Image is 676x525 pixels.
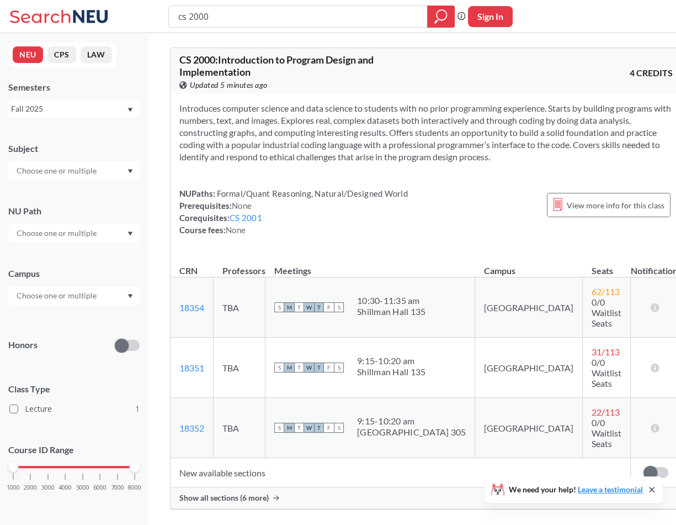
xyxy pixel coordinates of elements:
[592,407,620,417] span: 22 / 113
[179,102,673,163] section: Introduces computer science and data science to students with no prior programming experience. St...
[127,169,133,174] svg: Dropdown arrow
[334,363,344,372] span: S
[111,485,124,491] span: 7000
[578,485,643,494] a: Leave a testimonial
[81,46,112,63] button: LAW
[127,108,133,112] svg: Dropdown arrow
[475,398,583,458] td: [GEOGRAPHIC_DATA]
[334,302,344,312] span: S
[284,363,294,372] span: M
[592,297,621,328] span: 0/0 Waitlist Seats
[226,225,246,235] span: None
[314,302,324,312] span: T
[357,306,425,317] div: Shillman Hall 135
[274,302,284,312] span: S
[8,100,140,118] div: Fall 2025Dropdown arrow
[41,485,55,491] span: 3000
[475,277,583,338] td: [GEOGRAPHIC_DATA]
[468,6,513,27] button: Sign In
[8,444,140,456] p: Course ID Range
[190,79,268,91] span: Updated 5 minutes ago
[128,485,141,491] span: 8000
[304,363,314,372] span: W
[357,366,425,377] div: Shillman Hall 135
[24,485,37,491] span: 2000
[171,458,631,487] td: New available sections
[214,277,265,338] td: TBA
[274,363,284,372] span: S
[357,355,425,366] div: 9:15 - 10:20 am
[127,232,133,236] svg: Dropdown arrow
[179,302,204,313] a: 18354
[314,423,324,433] span: T
[179,363,204,373] a: 18351
[76,485,89,491] span: 5000
[93,485,107,491] span: 6000
[274,423,284,433] span: S
[284,302,294,312] span: M
[9,402,140,416] label: Lecture
[592,357,621,389] span: 0/0 Waitlist Seats
[357,416,466,427] div: 9:15 - 10:20 am
[592,347,620,357] span: 31 / 113
[179,265,198,277] div: CRN
[334,423,344,433] span: S
[357,427,466,438] div: [GEOGRAPHIC_DATA] 305
[434,9,448,24] svg: magnifying glass
[314,363,324,372] span: T
[357,295,425,306] div: 10:30 - 11:35 am
[8,267,140,280] div: Campus
[214,254,265,277] th: Professors
[630,67,673,79] span: 4 CREDITS
[475,254,583,277] th: Campus
[232,201,252,211] span: None
[58,485,72,491] span: 4000
[324,363,334,372] span: F
[13,46,43,63] button: NEU
[214,338,265,398] td: TBA
[7,485,20,491] span: 1000
[583,254,631,277] th: Seats
[215,188,408,198] span: Formal/Quant Reasoning, Natural/Designed World
[11,103,126,115] div: Fall 2025
[324,302,334,312] span: F
[294,363,304,372] span: T
[475,338,583,398] td: [GEOGRAPHIC_DATA]
[179,423,204,433] a: 18352
[127,294,133,298] svg: Dropdown arrow
[8,383,140,395] span: Class Type
[179,187,408,236] div: NUPaths: Prerequisites: Corequisites: Course fees:
[592,417,621,449] span: 0/0 Waitlist Seats
[179,54,374,78] span: CS 2000 : Introduction to Program Design and Implementation
[8,339,38,351] p: Honors
[11,289,104,302] input: Choose one or multiple
[265,254,475,277] th: Meetings
[509,486,643,494] span: We need your help!
[214,398,265,458] td: TBA
[8,143,140,155] div: Subject
[304,423,314,433] span: W
[11,164,104,177] input: Choose one or multiple
[47,46,76,63] button: CPS
[294,423,304,433] span: T
[304,302,314,312] span: W
[8,81,140,93] div: Semesters
[8,286,140,305] div: Dropdown arrow
[427,6,455,28] div: magnifying glass
[592,286,620,297] span: 62 / 113
[284,423,294,433] span: M
[179,493,269,503] span: Show all sections (6 more)
[11,227,104,240] input: Choose one or multiple
[294,302,304,312] span: T
[8,205,140,217] div: NU Path
[324,423,334,433] span: F
[230,213,262,223] a: CS 2001
[177,7,419,26] input: Class, professor, course number, "phrase"
[8,161,140,180] div: Dropdown arrow
[8,224,140,243] div: Dropdown arrow
[567,198,664,212] span: View more info for this class
[135,403,140,415] span: 1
